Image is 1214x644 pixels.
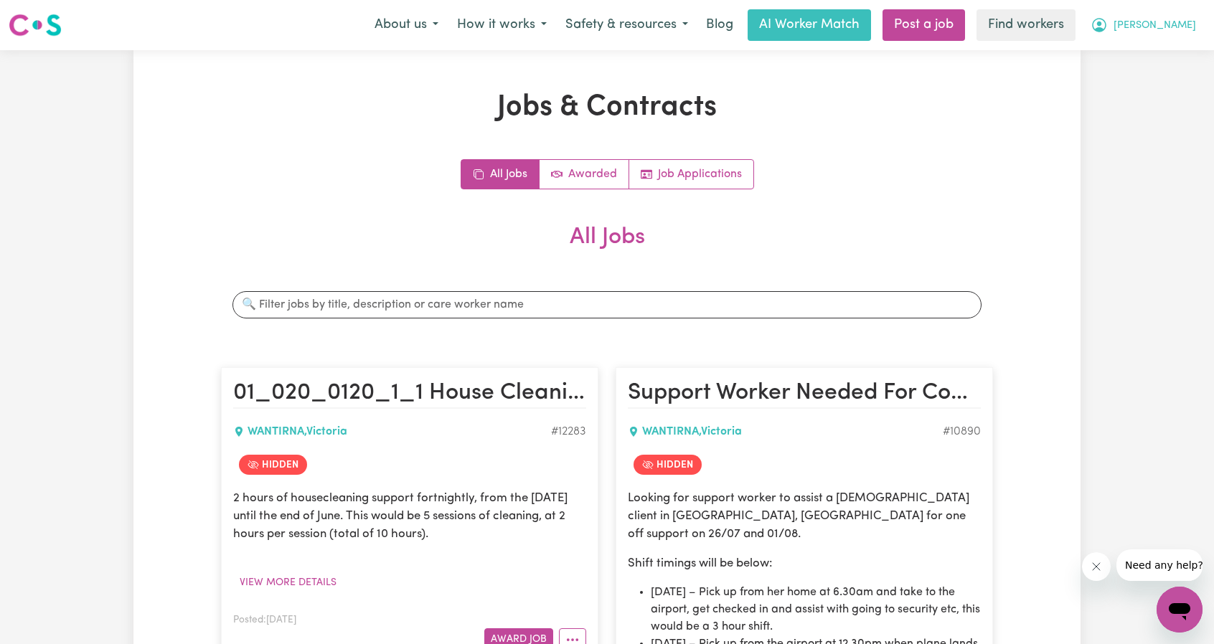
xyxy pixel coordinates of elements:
[883,9,965,41] a: Post a job
[634,455,702,475] span: Job is hidden
[233,572,343,594] button: View more details
[629,160,753,189] a: Job applications
[628,489,981,544] p: Looking for support worker to assist a [DEMOGRAPHIC_DATA] client in [GEOGRAPHIC_DATA], [GEOGRAPHI...
[448,10,556,40] button: How it works
[551,423,586,440] div: Job ID #12283
[1082,552,1111,581] iframe: Close message
[233,379,586,408] h2: 01_020_0120_1_1 House Cleaning And Other Household Activities
[221,90,993,125] h1: Jobs & Contracts
[628,554,981,572] p: Shift timings will be below:
[239,455,307,475] span: Job is hidden
[540,160,629,189] a: Active jobs
[628,423,943,440] div: WANTIRNA , Victoria
[628,379,981,408] h2: Support Worker Needed For Community Access On 26/07 And 01/08 - Wantirna, VIC
[9,10,87,22] span: Need any help?
[1081,10,1205,40] button: My Account
[365,10,448,40] button: About us
[233,615,296,625] span: Posted: [DATE]
[556,10,697,40] button: Safety & resources
[233,423,551,440] div: WANTIRNA , Victoria
[1157,587,1203,633] iframe: Button to launch messaging window
[748,9,871,41] a: AI Worker Match
[651,584,981,636] li: [DATE] – Pick up from her home at 6.30am and take to the airport, get checked in and assist with ...
[9,12,62,38] img: Careseekers logo
[697,9,742,41] a: Blog
[1114,18,1196,34] span: [PERSON_NAME]
[461,160,540,189] a: All jobs
[943,423,981,440] div: Job ID #10890
[233,489,586,544] p: 2 hours of housecleaning support fortnightly, from the [DATE] until the end of June. This would b...
[1116,549,1203,581] iframe: Message from company
[221,224,993,274] h2: All Jobs
[977,9,1076,41] a: Find workers
[9,9,62,42] a: Careseekers logo
[232,291,982,318] input: 🔍 Filter jobs by title, description or care worker name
